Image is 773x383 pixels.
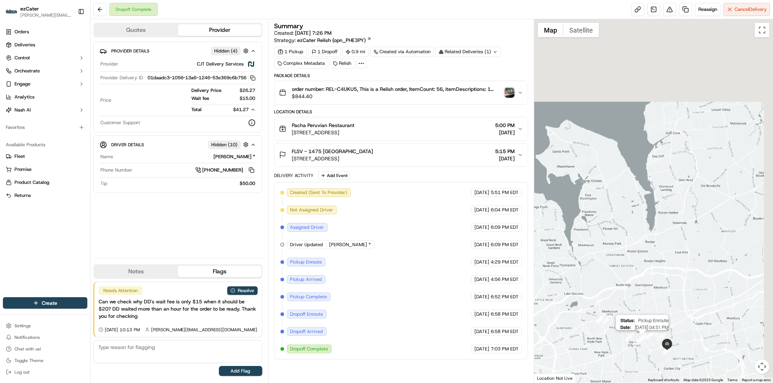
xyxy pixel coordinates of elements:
span: Pylon [72,123,88,128]
span: Orchestrate [14,68,40,74]
button: Settings [3,321,87,331]
img: photo_proof_of_delivery image [504,88,515,98]
button: Log out [3,367,87,377]
span: Dropoff Enroute [290,311,323,317]
span: Pickup Arrived [290,276,322,283]
div: 39 [656,326,665,335]
span: Settings [14,323,31,329]
button: Show street map [538,23,563,37]
div: 6 [633,336,643,346]
div: 7 [637,334,647,344]
div: Needs Attention [99,286,142,295]
button: Pacha Peruvian Restaurant[STREET_ADDRESS]5:00 PM[DATE] [275,117,528,140]
span: Total [192,106,223,113]
button: Product Catalog [3,177,87,188]
button: FLSV - 1475 [GEOGRAPHIC_DATA][STREET_ADDRESS]5:15 PM[DATE] [275,143,528,167]
button: Show satellite imagery [563,23,599,37]
button: Flags [178,266,262,277]
div: 41 [660,339,669,349]
span: Created: [274,29,332,37]
button: Orchestrate [3,65,87,77]
button: Toggle fullscreen view [755,23,769,37]
img: nash.svg [247,60,255,68]
span: Pickup Enroute [638,318,669,323]
span: Phone Number [100,167,132,173]
button: Driver DetailsHidden (10) [100,139,256,151]
span: Not Assigned Driver [290,207,333,213]
span: $844.40 [292,93,502,100]
span: FLSV - 1475 [GEOGRAPHIC_DATA] [292,148,373,155]
span: Orders [14,29,29,35]
span: [DATE] [474,311,489,317]
button: Keyboard shortcuts [648,378,679,383]
div: 1 Pickup [274,47,307,57]
span: [DATE] [474,224,489,231]
div: 0.9 mi [342,47,369,57]
span: [DATE] [474,189,489,196]
a: 📗Knowledge Base [4,102,58,115]
span: Provider Details [111,48,149,54]
span: 7:03 PM EDT [491,346,519,352]
div: 40 [657,331,666,341]
span: Deliveries [14,42,35,48]
button: Map camera controls [755,359,769,374]
span: [PERSON_NAME] * [329,241,371,248]
div: Package Details [274,73,528,79]
a: Fleet [6,153,84,160]
span: 6:04 PM EDT [491,207,519,213]
span: $15.00 [232,95,255,102]
span: Pickup Complete [290,294,327,300]
span: Driver Details [111,142,144,148]
span: 5:15 PM [495,148,515,155]
div: [PERSON_NAME] * [116,153,255,160]
a: Deliveries [3,39,87,51]
span: [DATE] [474,207,489,213]
span: API Documentation [68,105,116,112]
span: Hidden ( 10 ) [211,142,237,148]
div: 28 [646,330,656,339]
a: ezCater Relish (opn_PHE3PY) [298,37,371,44]
span: Dropoff Complete [290,346,328,352]
button: Notifications [3,332,87,342]
button: Control [3,52,87,64]
span: 6:09 PM EDT [491,224,519,231]
button: Create [3,297,87,309]
button: Hidden (4) [211,46,250,55]
span: Fleet [14,153,25,160]
span: Analytics [14,94,34,100]
div: 💻 [61,106,67,111]
span: Pickup Enroute [290,259,322,265]
a: Terms (opens in new tab) [727,378,737,382]
div: 5 [626,332,635,341]
div: Favorites [3,122,87,133]
button: Start new chat [123,71,132,80]
span: Date : [620,325,631,330]
span: [DATE] [495,129,515,136]
button: ezCaterezCater[PERSON_NAME][EMAIL_ADDRESS][DOMAIN_NAME] [3,3,75,20]
button: Resolve [227,286,258,295]
button: Add Event [318,171,350,180]
button: Quotes [94,24,178,36]
button: ezCater [20,5,39,12]
span: Delivery Price [192,87,230,94]
span: [DATE] [474,276,489,283]
span: $26.27 [232,87,255,94]
span: 6:09 PM EDT [491,241,519,248]
img: Nash [7,7,22,22]
input: Got a question? Start typing here... [19,47,130,54]
span: ezCater Relish (opn_PHE3PY) [298,37,366,44]
span: Knowledge Base [14,105,55,112]
span: Notifications [14,334,40,340]
span: [STREET_ADDRESS] [292,129,355,136]
span: $41.27 [233,106,249,113]
span: Assigned Driver [290,224,324,231]
a: Report a map error [742,378,771,382]
span: Map data ©2025 Google [683,378,723,382]
span: 6:58 PM EDT [491,328,519,335]
span: Product Catalog [14,179,49,186]
button: Total$41.27 [192,106,255,113]
button: Chat with us! [3,344,87,354]
span: [DATE] 04:51 PM [634,325,669,330]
